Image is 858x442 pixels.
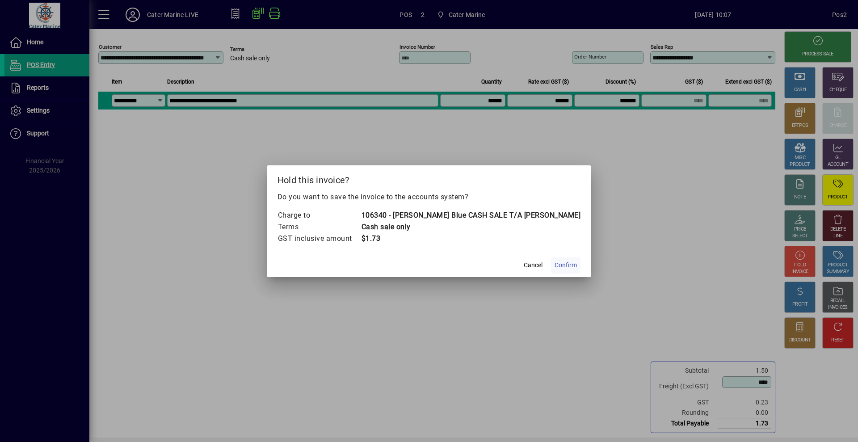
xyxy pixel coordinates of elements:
span: Cancel [524,261,543,270]
h2: Hold this invoice? [267,165,592,191]
p: Do you want to save the invoice to the accounts system? [278,192,581,202]
td: $1.73 [361,233,581,244]
span: Confirm [555,261,577,270]
td: Terms [278,221,361,233]
button: Cancel [519,257,547,274]
td: 106340 - [PERSON_NAME] Blue CASH SALE T/A [PERSON_NAME] [361,210,581,221]
td: Cash sale only [361,221,581,233]
td: Charge to [278,210,361,221]
td: GST inclusive amount [278,233,361,244]
button: Confirm [551,257,580,274]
